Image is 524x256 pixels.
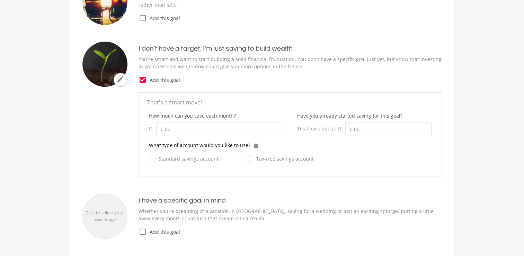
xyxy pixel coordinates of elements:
[247,154,314,163] label: Tax-free savings account
[83,210,127,223] div: Click to select your own image
[147,98,433,106] p: That's a smart move!
[345,122,432,136] input: 0.00
[254,144,258,148] div: i
[149,122,156,135] div: R
[139,56,442,70] p: You're smart and want to start building a solid financial foundation. You don't have a specific g...
[139,76,147,84] i: check_box
[149,142,250,149] p: What type of account would you like to use?
[114,73,127,87] button: mode_edit
[156,122,283,136] input: 0.00
[147,15,442,22] span: Add this goal
[139,44,442,53] h4: I don’t have a target, I’m just saving to build wealth
[149,154,219,163] label: Standard savings account
[139,228,147,236] i: check_box_outline_blank
[297,112,402,119] label: Have you already started saving for this goal?
[139,14,147,22] i: check_box_outline_blank
[139,196,442,205] h4: I have a specific goal in mind
[116,75,125,83] i: mode_edit
[149,112,236,119] label: How much can you save each month?
[139,207,442,222] p: Whether you're dreaming of a vacation in [GEOGRAPHIC_DATA], saving for a wedding or just an excit...
[297,122,345,135] div: Yes I have about: R
[147,228,442,236] span: Add this goal
[147,76,442,84] span: Add this goal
